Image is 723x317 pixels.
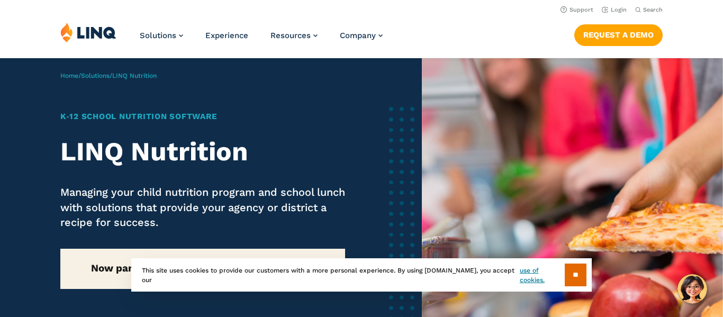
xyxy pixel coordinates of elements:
[60,72,78,79] a: Home
[140,31,176,40] span: Solutions
[340,31,376,40] span: Company
[131,258,592,292] div: This site uses cookies to provide our customers with a more personal experience. By using [DOMAIN...
[270,31,311,40] span: Resources
[60,136,248,167] strong: LINQ Nutrition
[112,72,157,79] span: LINQ Nutrition
[140,22,383,57] nav: Primary Navigation
[60,185,345,230] p: Managing your child nutrition program and school lunch with solutions that provide your agency or...
[602,6,627,13] a: Login
[340,31,383,40] a: Company
[91,262,314,274] strong: Now part of our new
[677,274,707,304] button: Hello, have a question? Let’s chat.
[60,72,157,79] span: / /
[60,22,116,42] img: LINQ | K‑12 Software
[60,111,345,123] h1: K‑12 School Nutrition Software
[574,24,663,46] a: Request a Demo
[635,6,663,14] button: Open Search Bar
[520,266,565,285] a: use of cookies.
[270,31,318,40] a: Resources
[643,6,663,13] span: Search
[561,6,593,13] a: Support
[574,22,663,46] nav: Button Navigation
[205,31,248,40] a: Experience
[140,31,183,40] a: Solutions
[81,72,110,79] a: Solutions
